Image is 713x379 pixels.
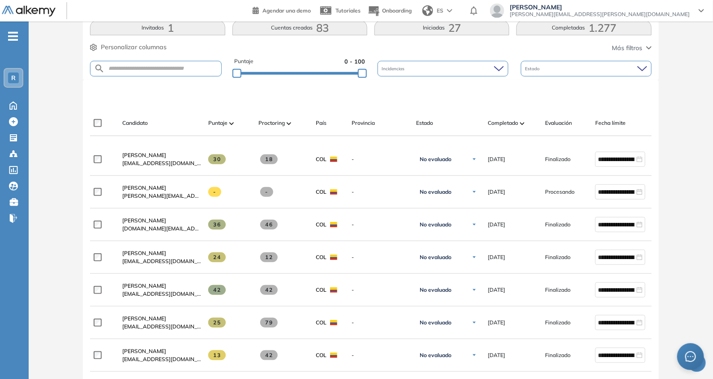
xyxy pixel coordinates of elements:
img: [missing "en.ARROW_ALT" translation] [520,122,524,125]
img: [missing "en.ARROW_ALT" translation] [287,122,291,125]
span: [DATE] [488,319,505,327]
span: [EMAIL_ADDRESS][DOMAIN_NAME] [122,159,201,167]
span: Puntaje [208,119,228,127]
img: Ícono de flecha [472,353,477,358]
span: Finalizado [545,155,571,163]
span: COL [316,221,326,229]
img: [missing "en.ARROW_ALT" translation] [229,122,234,125]
img: arrow [447,9,452,13]
a: [PERSON_NAME] [122,217,201,225]
span: 30 [208,154,226,164]
span: Estado [525,65,542,72]
span: 79 [260,318,278,328]
span: [PERSON_NAME] [122,250,166,256]
span: Finalizado [545,319,571,327]
span: 18 [260,154,278,164]
button: Onboarding [368,1,412,21]
span: [PERSON_NAME] [122,152,166,158]
span: No evaluado [420,156,451,163]
span: 12 [260,252,278,262]
img: COL [330,222,337,227]
span: [PERSON_NAME] [122,184,166,191]
span: Candidato [122,119,148,127]
img: COL [330,189,337,195]
span: - [352,351,409,359]
span: R [11,74,16,81]
span: [EMAIL_ADDRESS][DOMAIN_NAME] [122,257,201,265]
div: Estado [521,61,652,77]
span: Finalizado [545,253,571,261]
span: [DATE] [488,286,505,294]
span: País [316,119,326,127]
span: No evaluado [420,188,451,196]
a: Agendar una demo [253,4,311,15]
span: [DATE] [488,155,505,163]
button: Invitados1 [90,20,225,35]
span: 24 [208,252,226,262]
span: Finalizado [545,221,571,229]
span: - [260,187,273,197]
span: COL [316,155,326,163]
i: - [8,35,18,37]
span: Onboarding [382,7,412,14]
span: [DATE] [488,188,505,196]
span: Finalizado [545,351,571,359]
span: - [352,155,409,163]
img: COL [330,157,337,162]
button: Iniciadas27 [374,20,509,35]
img: COL [330,320,337,325]
span: - [352,319,409,327]
span: [EMAIL_ADDRESS][DOMAIN_NAME] [122,355,201,363]
img: COL [330,287,337,293]
button: Cuentas creadas83 [232,20,367,35]
span: Puntaje [234,57,253,66]
span: No evaluado [420,352,451,359]
button: Más filtros [612,43,652,53]
span: [PERSON_NAME] [510,4,690,11]
span: 0 - 100 [344,57,365,66]
span: [PERSON_NAME][EMAIL_ADDRESS][DOMAIN_NAME] [122,192,201,200]
span: - [352,188,409,196]
img: Ícono de flecha [472,222,477,227]
span: 42 [208,285,226,295]
span: COL [316,188,326,196]
span: 36 [208,220,226,230]
span: Agendar una demo [262,7,311,14]
span: [DATE] [488,253,505,261]
img: Ícono de flecha [472,157,477,162]
span: [PERSON_NAME][EMAIL_ADDRESS][PERSON_NAME][DOMAIN_NAME] [510,11,690,18]
span: - [208,187,221,197]
img: Logo [2,6,56,17]
span: message [685,351,696,362]
span: COL [316,253,326,261]
div: Incidencias [378,61,508,77]
span: No evaluado [420,319,451,326]
span: No evaluado [420,254,451,261]
button: Completadas1.277 [516,20,651,35]
span: COL [316,319,326,327]
a: [PERSON_NAME] [122,151,201,159]
span: Más filtros [612,43,643,53]
span: [PERSON_NAME] [122,217,166,224]
span: 13 [208,350,226,360]
span: [EMAIL_ADDRESS][DOMAIN_NAME] [122,323,201,331]
img: Ícono de flecha [472,189,477,195]
span: Incidencias [382,65,407,72]
span: Tutoriales [335,7,361,14]
a: [PERSON_NAME] [122,249,201,257]
span: [DATE] [488,221,505,229]
a: [PERSON_NAME] [122,282,201,290]
span: Evaluación [545,119,572,127]
img: COL [330,255,337,260]
span: - [352,286,409,294]
span: 42 [260,350,278,360]
img: Ícono de flecha [472,320,477,325]
button: Personalizar columnas [90,43,167,52]
img: Ícono de flecha [472,255,477,260]
a: [PERSON_NAME] [122,347,201,355]
a: [PERSON_NAME] [122,184,201,192]
span: Proctoring [258,119,285,127]
span: [PERSON_NAME] [122,348,166,354]
span: [DOMAIN_NAME][EMAIL_ADDRESS][DOMAIN_NAME] [122,225,201,233]
span: - [352,221,409,229]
